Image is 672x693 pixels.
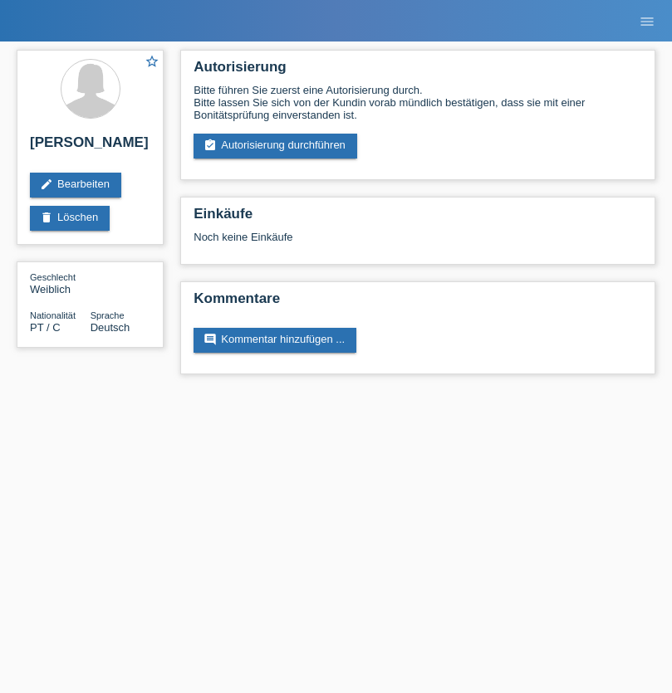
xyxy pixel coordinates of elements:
[194,206,642,231] h2: Einkäufe
[30,271,91,295] div: Weiblich
[194,290,642,315] h2: Kommentare
[30,173,121,198] a: editBearbeiten
[30,321,61,334] span: Portugal / C / 30.11.2021
[145,54,159,71] a: star_border
[91,321,130,334] span: Deutsch
[40,178,53,191] i: edit
[30,272,76,282] span: Geschlecht
[30,206,110,231] a: deleteLöschen
[30,310,76,320] span: Nationalität
[194,231,642,256] div: Noch keine Einkäufe
[630,16,664,26] a: menu
[204,333,217,346] i: comment
[194,134,357,159] a: assignment_turned_inAutorisierung durchführen
[194,84,642,121] div: Bitte führen Sie zuerst eine Autorisierung durch. Bitte lassen Sie sich von der Kundin vorab münd...
[40,211,53,224] i: delete
[91,310,125,320] span: Sprache
[204,139,217,152] i: assignment_turned_in
[145,54,159,69] i: star_border
[30,134,150,159] h2: [PERSON_NAME]
[639,13,655,30] i: menu
[194,59,642,84] h2: Autorisierung
[194,328,356,353] a: commentKommentar hinzufügen ...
